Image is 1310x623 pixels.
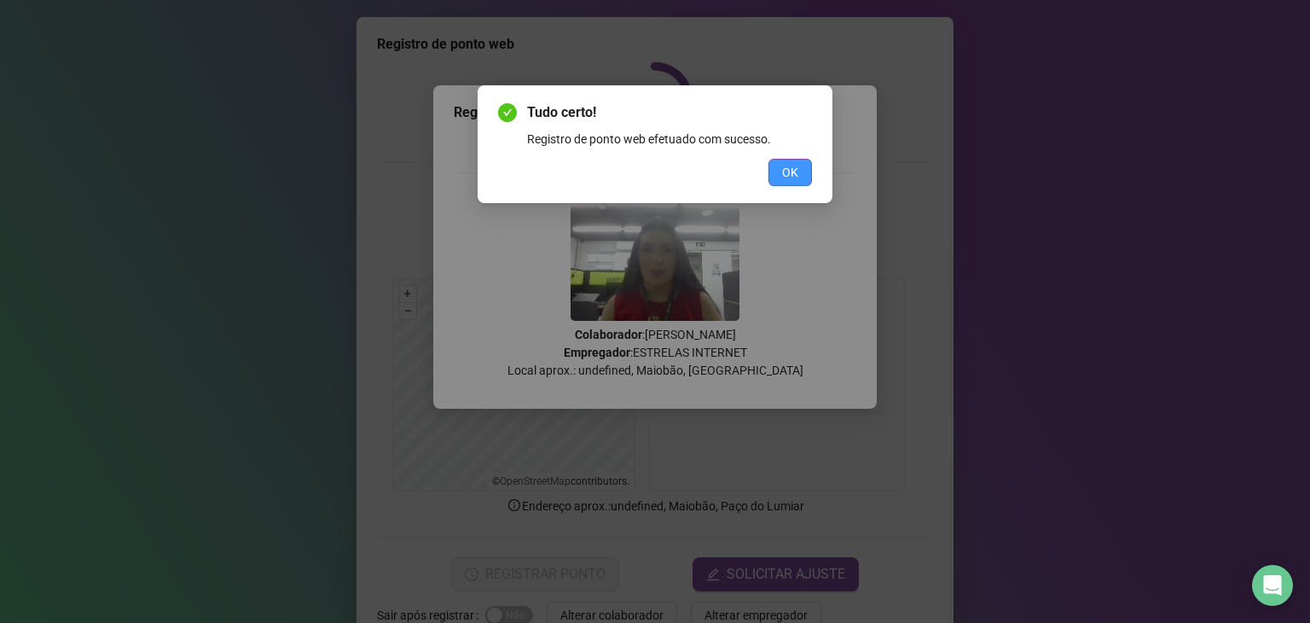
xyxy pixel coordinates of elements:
span: OK [782,163,798,182]
div: Open Intercom Messenger [1252,565,1293,606]
button: OK [768,159,812,186]
div: Registro de ponto web efetuado com sucesso. [527,130,812,148]
span: check-circle [498,103,517,122]
span: Tudo certo! [527,102,812,123]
